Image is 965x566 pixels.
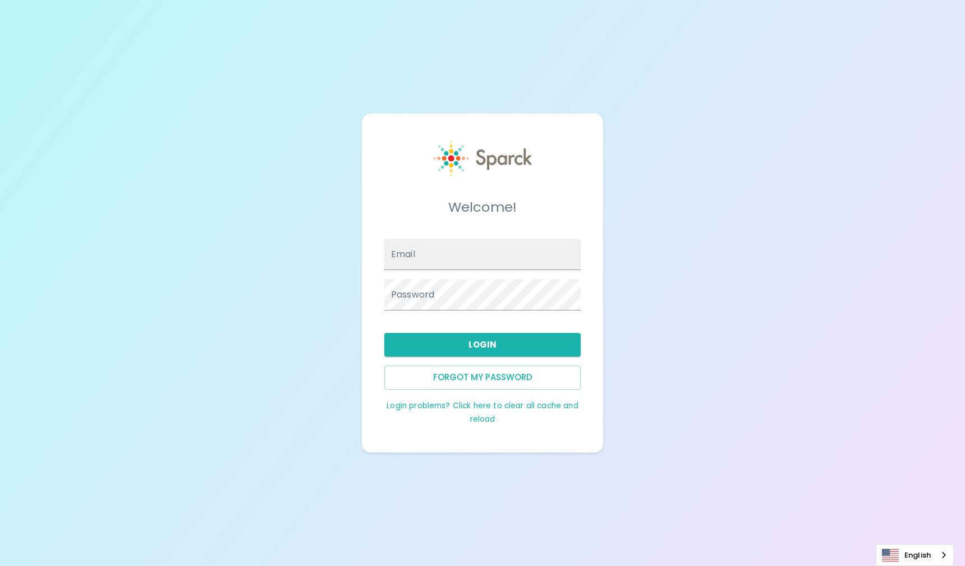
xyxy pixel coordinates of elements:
[384,366,581,389] button: Forgot my password
[876,544,954,566] aside: Language selected: English
[384,333,581,357] button: Login
[434,140,532,176] img: Sparck logo
[876,544,954,566] div: Language
[384,198,581,216] h5: Welcome!
[876,545,953,565] a: English
[387,400,578,424] a: Login problems? Click here to clear all cache and reload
